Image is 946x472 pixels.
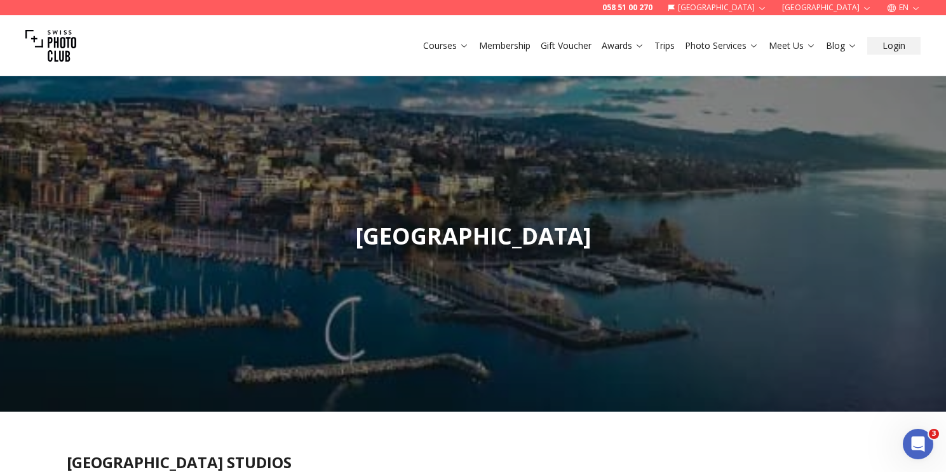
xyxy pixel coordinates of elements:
a: Courses [423,39,469,52]
button: Gift Voucher [536,37,597,55]
iframe: Intercom live chat [903,429,933,459]
a: Gift Voucher [541,39,591,52]
span: [GEOGRAPHIC_DATA] [355,220,591,252]
button: Photo Services [680,37,764,55]
button: Login [867,37,921,55]
img: Swiss photo club [25,20,76,71]
a: Membership [479,39,530,52]
button: Meet Us [764,37,821,55]
a: Trips [654,39,675,52]
button: Membership [474,37,536,55]
button: Trips [649,37,680,55]
a: 058 51 00 270 [602,3,652,13]
a: Awards [602,39,644,52]
button: Courses [418,37,474,55]
a: Photo Services [685,39,759,52]
a: Meet Us [769,39,816,52]
button: Blog [821,37,862,55]
span: 3 [929,429,939,439]
a: Blog [826,39,857,52]
button: Awards [597,37,649,55]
